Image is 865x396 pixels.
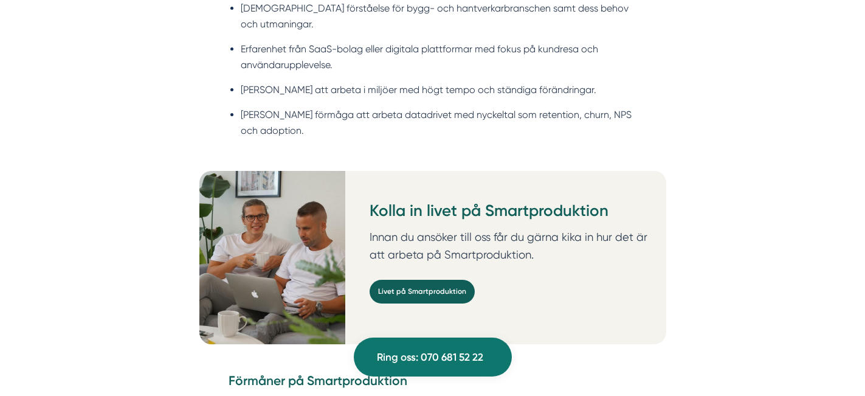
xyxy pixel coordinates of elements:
img: Personal på Smartproduktion [199,171,345,344]
a: Ring oss: 070 681 52 22 [354,338,512,377]
span: Ring oss: 070 681 52 22 [377,349,483,366]
li: [DEMOGRAPHIC_DATA] förståelse för bygg- och hantverkarbranschen samt dess behov och utmaningar. [241,1,637,32]
a: Livet på Smartproduktion [370,280,475,304]
strong: Förmåner på Smartproduktion [229,373,407,388]
li: [PERSON_NAME] att arbeta i miljöer med högt tempo och ständiga förändringar. [241,82,637,97]
li: [PERSON_NAME] förmåga att arbeta datadrivet med nyckeltal som retention, churn, NPS och adoption. [241,107,637,138]
h3: Kolla in livet på Smartproduktion [370,200,657,228]
p: Innan du ansöker till oss får du gärna kika in hur det är att arbeta på Smartproduktion. [370,228,657,264]
li: Erfarenhet från SaaS-bolag eller digitala plattformar med fokus på kundresa och användarupplevelse. [241,41,637,72]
